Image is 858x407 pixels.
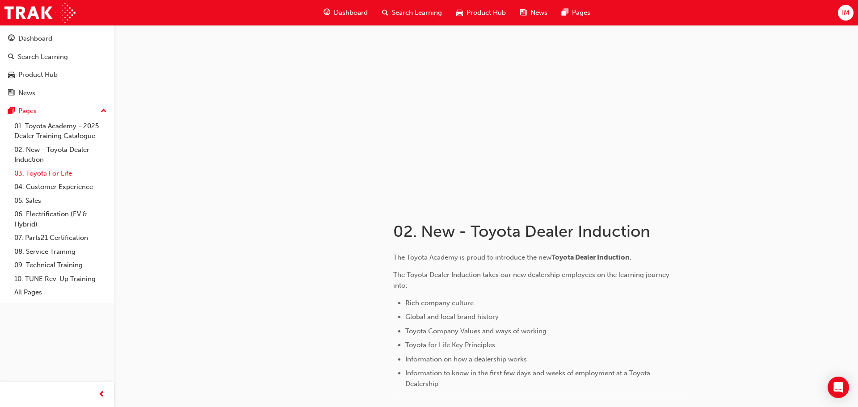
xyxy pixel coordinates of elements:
span: IM [842,8,850,18]
span: guage-icon [324,7,330,18]
a: Product Hub [4,67,110,83]
span: car-icon [456,7,463,18]
a: search-iconSearch Learning [375,4,449,22]
span: news-icon [520,7,527,18]
a: 05. Sales [11,194,110,208]
span: search-icon [8,53,14,61]
img: Trak [4,3,76,23]
button: Pages [4,103,110,119]
div: Search Learning [18,52,68,62]
a: news-iconNews [513,4,555,22]
a: 10. TUNE Rev-Up Training [11,272,110,286]
a: pages-iconPages [555,4,597,22]
h1: 02. New - Toyota Dealer Induction [393,222,686,241]
a: 02. New - Toyota Dealer Induction [11,143,110,167]
span: Pages [572,8,590,18]
div: Open Intercom Messenger [828,377,849,398]
a: All Pages [11,285,110,299]
a: Search Learning [4,49,110,65]
a: 09. Technical Training [11,258,110,272]
span: pages-icon [8,107,15,115]
span: The Toyota Dealer Induction takes our new dealership employees on the learning journey into: [393,271,671,290]
a: car-iconProduct Hub [449,4,513,22]
span: news-icon [8,89,15,97]
span: guage-icon [8,35,15,43]
span: News [530,8,547,18]
span: car-icon [8,71,15,79]
a: 01. Toyota Academy - 2025 Dealer Training Catalogue [11,119,110,143]
a: 04. Customer Experience [11,180,110,194]
span: prev-icon [98,389,105,400]
span: Information to know in the first few days and weeks of employment at a Toyota Dealership [405,369,652,388]
a: 07. Parts21 Certification [11,231,110,245]
span: Toyota for Life Key Principles [405,341,495,349]
button: DashboardSearch LearningProduct HubNews [4,29,110,103]
span: search-icon [382,7,388,18]
span: up-icon [101,105,107,117]
span: Information on how a dealership works [405,355,527,363]
span: Toyota Dealer Induction. [551,253,631,261]
span: The Toyota Academy is proud to introduce the new [393,253,551,261]
span: Product Hub [467,8,506,18]
a: 08. Service Training [11,245,110,259]
div: Product Hub [18,70,58,80]
div: Pages [18,106,37,116]
div: Dashboard [18,34,52,44]
span: pages-icon [562,7,568,18]
a: 03. Toyota For Life [11,167,110,180]
span: Global and local brand history [405,313,499,321]
button: IM [838,5,854,21]
a: Dashboard [4,30,110,47]
a: guage-iconDashboard [316,4,375,22]
span: Rich company culture [405,299,474,307]
div: News [18,88,35,98]
a: News [4,85,110,101]
a: 06. Electrification (EV & Hybrid) [11,207,110,231]
span: Search Learning [392,8,442,18]
span: Dashboard [334,8,368,18]
span: Toyota Company Values and ways of working [405,327,547,335]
